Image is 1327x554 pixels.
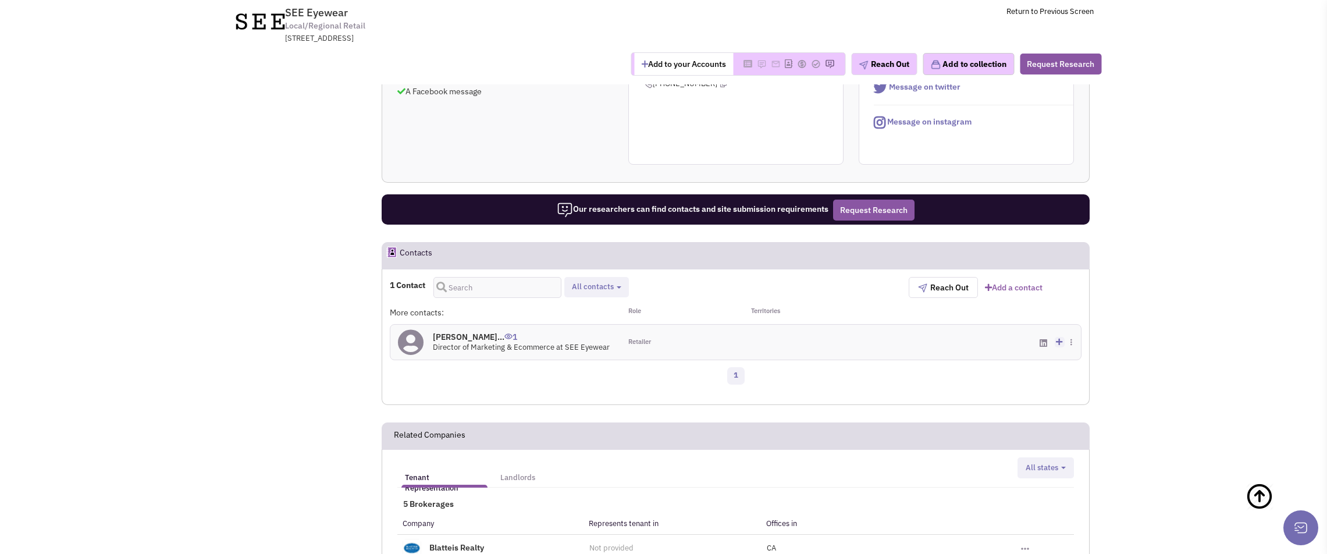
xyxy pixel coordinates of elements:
th: Represents tenant in [584,513,761,534]
a: Back To Top [1246,471,1304,546]
div: More contacts: [390,307,620,318]
span: Message on instagram [887,116,972,127]
div: [STREET_ADDRESS] [285,33,589,44]
h4: 1 Contact [390,280,425,290]
span: Our researchers can find contacts and site submission requirements [557,204,828,214]
span: Local/Regional Retail [285,20,365,32]
input: Search [433,277,561,298]
div: Role [621,307,736,318]
img: Please add to your accounts [797,59,806,69]
img: Please add to your accounts [825,59,834,69]
img: www.seeeyewear.com [233,7,287,36]
span: Not provided [589,543,634,553]
span: Retailer [628,338,651,347]
h2: Contacts [400,243,432,268]
button: Request Research [833,200,915,221]
h5: Landlords [500,473,535,483]
img: icon-UserInteraction.png [504,333,513,339]
span: 5 Brokerages [397,499,454,509]
img: icon-researcher-20.png [557,202,573,218]
button: All states [1022,462,1069,474]
div: Territories [736,307,851,318]
button: Add to collection [923,53,1014,75]
a: Add a contact [985,282,1043,293]
th: Company [397,513,584,534]
p: A Facebook message [397,86,613,97]
span: All contacts [572,282,614,292]
span: Message on twitter [889,81,960,92]
span: Director of Marketing & Ecommerce at SEE Eyewear [433,342,610,352]
button: Add to your Accounts [634,53,733,75]
th: Offices in [761,513,1015,534]
a: Return to Previous Screen [1006,6,1094,16]
img: icon-collection-lavender.png [930,59,941,70]
a: Message on twitter [874,81,960,92]
button: Reach Out [851,53,917,75]
a: 1 [727,367,745,385]
h2: Related Companies [394,423,465,449]
img: Please add to your accounts [811,59,820,69]
a: Message on instagram [874,116,972,127]
button: All contacts [568,281,625,293]
span: SEE Eyewear [285,6,348,19]
span: CA [767,543,776,553]
h4: [PERSON_NAME]... [433,332,610,342]
a: Landlords [494,461,541,485]
button: Request Research [1020,54,1101,74]
a: Tenant Representation [399,461,490,485]
button: Reach Out [909,277,978,298]
img: Please add to your accounts [771,59,780,69]
h5: Tenant Representation [405,473,484,493]
img: Please add to your accounts [757,59,766,69]
img: plane.png [918,283,927,293]
span: All states [1026,463,1058,473]
a: Blatteis Realty [429,542,484,553]
span: [PHONE_NUMBER] [643,79,727,88]
span: 1 [504,323,517,342]
img: plane.png [859,61,868,70]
